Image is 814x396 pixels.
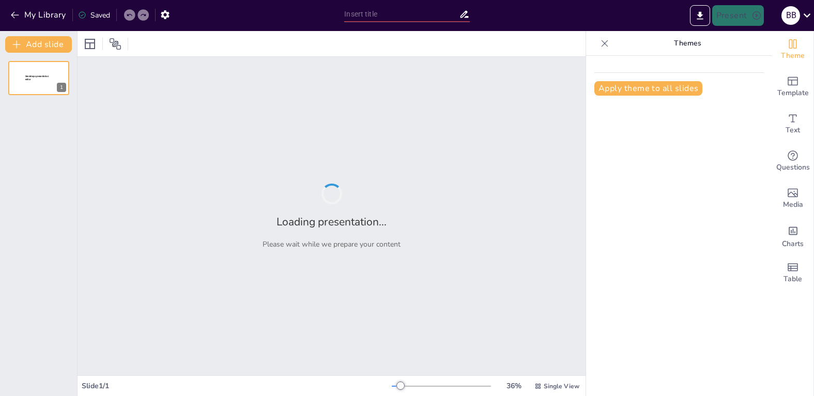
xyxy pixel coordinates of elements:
h2: Loading presentation... [277,215,387,229]
span: Table [784,273,802,285]
button: Export to PowerPoint [690,5,710,26]
div: 36 % [501,381,526,391]
span: Position [109,38,121,50]
div: Add a table [772,254,813,292]
p: Themes [613,31,762,56]
button: Apply theme to all slides [594,81,702,96]
button: Present [712,5,764,26]
div: Layout [82,36,98,52]
div: Add text boxes [772,105,813,143]
button: Add slide [5,36,72,53]
p: Please wait while we prepare your content [263,239,401,249]
span: Sendsteps presentation editor [25,75,49,81]
div: Add charts and graphs [772,217,813,254]
div: Add ready made slides [772,68,813,105]
span: Single View [544,382,579,390]
span: Text [786,125,800,136]
span: Theme [781,50,805,62]
span: Charts [782,238,804,250]
div: B B [781,6,800,25]
div: 1 [57,83,66,92]
div: Slide 1 / 1 [82,381,392,391]
div: Sendsteps presentation editor1 [8,61,69,95]
button: B B [781,5,800,26]
div: Saved [78,10,110,20]
div: Change the overall theme [772,31,813,68]
div: Add images, graphics, shapes or video [772,180,813,217]
div: Get real-time input from your audience [772,143,813,180]
input: Insert title [344,7,459,22]
span: Questions [776,162,810,173]
span: Media [783,199,803,210]
button: My Library [8,7,70,23]
span: Template [777,87,809,99]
